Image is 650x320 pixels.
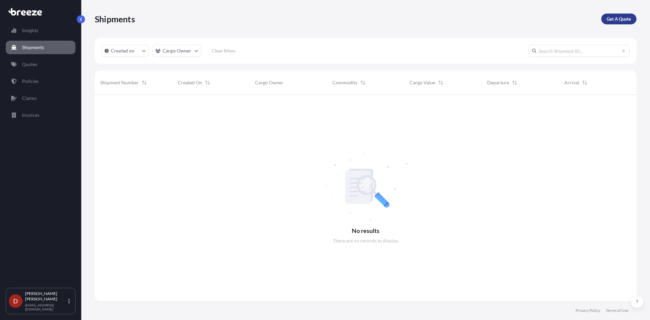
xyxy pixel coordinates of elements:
p: Quotes [22,61,37,68]
button: cargoOwner Filter options [152,45,201,57]
p: Get A Quote [607,16,631,22]
p: Created on [111,47,135,54]
p: [EMAIL_ADDRESS][DOMAIN_NAME] [25,303,67,311]
span: Commodity [332,79,357,86]
span: Shipment Number [100,79,139,86]
span: Created On [178,79,202,86]
button: createdOn Filter options [102,45,149,57]
button: Sort [511,79,519,87]
a: Invoices [6,108,75,122]
p: Shipments [95,14,135,24]
p: Clear filters [212,47,236,54]
a: Shipments [6,41,75,54]
span: Cargo Owner [255,79,283,86]
p: Cargo Owner [162,47,192,54]
span: Departure [487,79,509,86]
a: Get A Quote [601,14,636,24]
a: Policies [6,74,75,88]
p: [PERSON_NAME] [PERSON_NAME] [25,291,67,302]
button: Clear filters [205,45,243,56]
button: Sort [581,79,589,87]
span: D [13,298,18,304]
a: Privacy Policy [576,308,600,313]
p: Insights [22,27,38,34]
p: Invoices [22,112,39,119]
a: Quotes [6,58,75,71]
input: Search Shipment ID... [528,45,630,57]
button: Sort [203,79,212,87]
span: Cargo Value [410,79,435,86]
p: Claims [22,95,37,102]
button: Sort [140,79,148,87]
a: Terms of Use [606,308,628,313]
button: Sort [437,79,445,87]
a: Claims [6,91,75,105]
span: Arrival [564,79,579,86]
a: Insights [6,24,75,37]
p: Shipments [22,44,44,51]
p: Policies [22,78,39,85]
button: Sort [359,79,367,87]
